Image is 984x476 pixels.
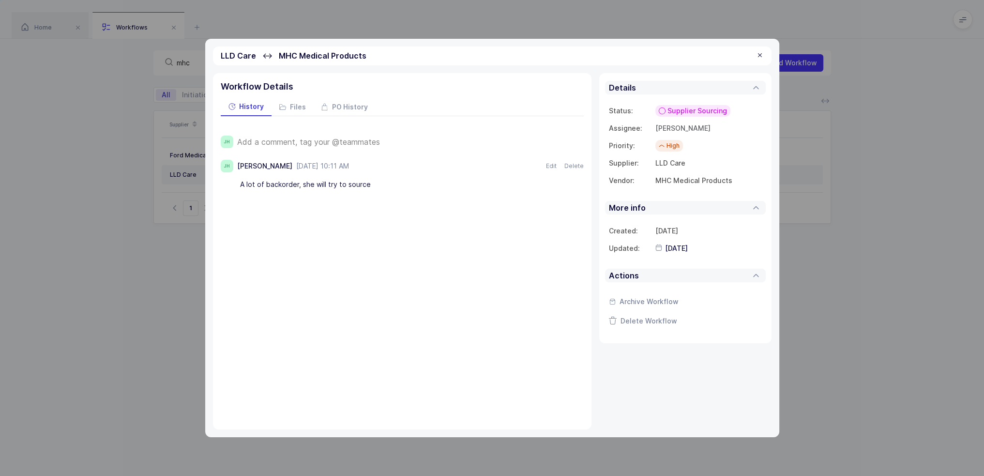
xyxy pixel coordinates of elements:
span: Supplier Sourcing [667,106,727,116]
span: MHC Medical Products [279,51,366,61]
td: MHC Medical Products [655,172,762,189]
div: Actions [605,269,766,282]
td: Vendor: [609,172,648,189]
div: More info [609,196,646,219]
span: Add a comment, tag your @teammates [237,138,380,146]
div: Supplier Sourcing [655,105,730,117]
span: Workflow Details [221,81,293,92]
span: PO History [332,104,368,110]
div: More info [605,201,766,215]
td: Updated: [609,240,648,257]
div: Details [605,81,766,94]
td: Status: [609,102,648,120]
span: JH [221,160,233,172]
td: Created: [609,222,648,240]
button: Delete [564,163,584,169]
td: Supplier: [609,154,648,172]
button: Archive Workflow [609,294,679,309]
span: [DATE] 10:11 AM [296,162,349,170]
button: Delete Workflow [609,313,677,329]
div: Details [609,76,636,99]
span: [PERSON_NAME] [655,124,711,132]
div: [PERSON_NAME] [655,125,711,132]
td: Assignee: [609,120,648,137]
span: JH [221,136,233,148]
div: Details [605,94,766,197]
span: History [239,103,264,110]
span: High [666,141,680,151]
div: A lot of backorder, she will try to source [240,176,555,193]
td: LLD Care [655,154,762,172]
div: Actions [609,264,639,287]
td: Priority: [609,137,648,154]
div: [PERSON_NAME] [237,162,292,170]
button: Edit [546,163,557,169]
td: [DATE] [655,222,762,240]
div: Actions [605,282,766,337]
span: LLD Care [221,51,256,61]
div: More info [605,215,766,265]
span: ↔ [262,51,272,61]
div: High [655,140,683,152]
span: Files [290,104,306,110]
